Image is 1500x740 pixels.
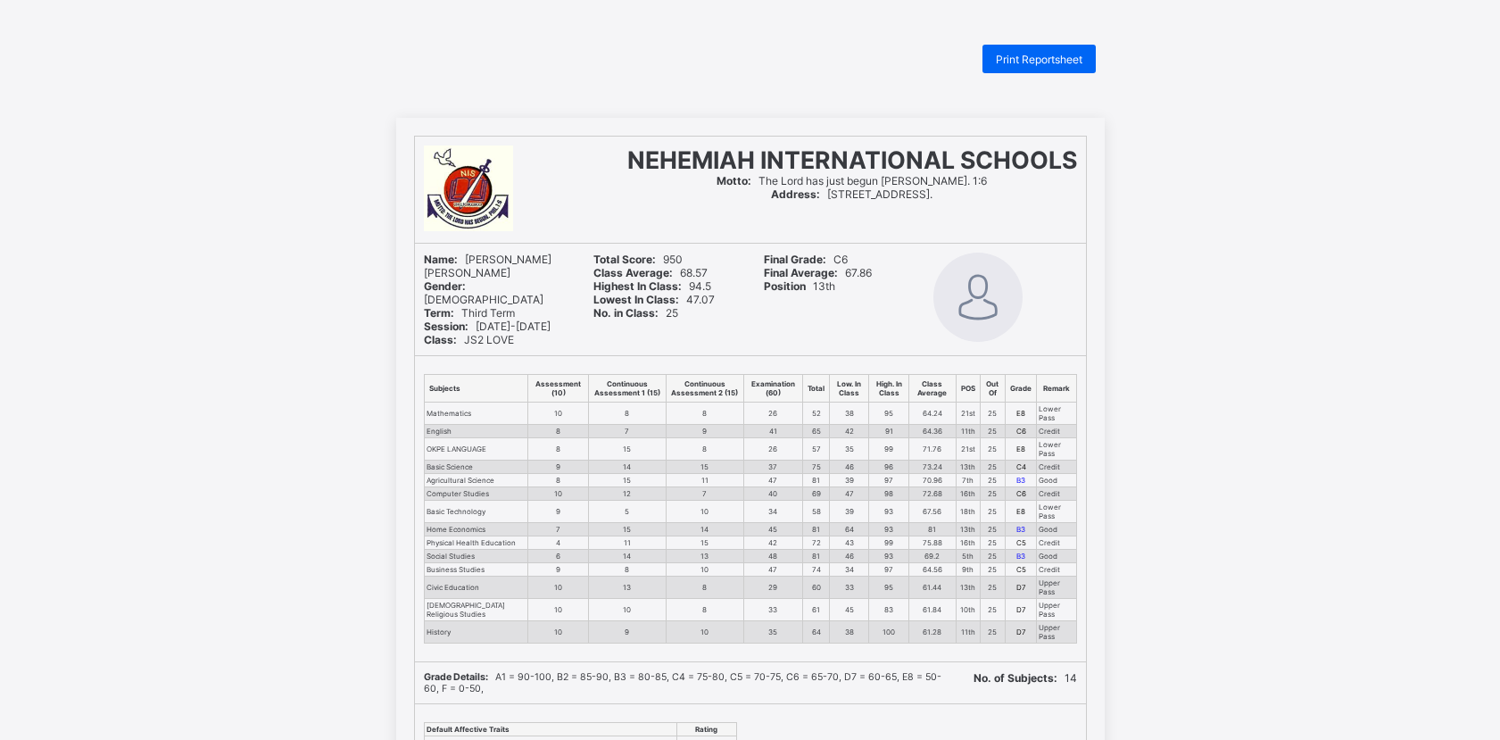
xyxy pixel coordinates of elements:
td: 67.56 [908,501,956,523]
td: 60 [803,577,830,599]
td: 74 [803,563,830,577]
td: 97 [869,563,909,577]
td: 13 [589,577,667,599]
b: Gender: [424,279,466,293]
td: 99 [869,438,909,461]
span: 14 [974,671,1077,685]
td: Lower Pass [1037,438,1076,461]
td: 33 [743,599,803,621]
td: 26 [743,403,803,425]
td: 7th [956,474,980,487]
b: Total Score: [593,253,656,266]
b: Session: [424,320,468,333]
td: 9 [528,501,589,523]
td: 98 [869,487,909,501]
td: 11 [589,536,667,550]
td: B3 [1006,474,1037,487]
span: 68.57 [593,266,708,279]
td: 7 [528,523,589,536]
td: 25 [980,474,1006,487]
td: 95 [869,403,909,425]
span: 47.07 [593,293,715,306]
span: [DEMOGRAPHIC_DATA] [424,279,543,306]
td: 81 [803,523,830,536]
td: 10 [528,577,589,599]
td: Good [1037,474,1076,487]
th: Assessment (10) [528,375,589,403]
th: Continuous Assessment 2 (15) [666,375,743,403]
td: 8 [666,577,743,599]
span: 13th [764,279,835,293]
b: Lowest In Class: [593,293,679,306]
td: 15 [666,461,743,474]
td: 69 [803,487,830,501]
th: Rating [677,723,736,736]
td: 10 [666,621,743,644]
td: Credit [1037,487,1076,501]
span: [DATE]-[DATE] [424,320,551,333]
td: 97 [869,474,909,487]
td: 61.44 [908,577,956,599]
td: E8 [1006,501,1037,523]
b: Highest In Class: [593,279,682,293]
td: 25 [980,461,1006,474]
td: 64 [803,621,830,644]
td: OKPE LANGUAGE [424,438,528,461]
td: 25 [980,599,1006,621]
td: C5 [1006,563,1037,577]
td: 9 [666,425,743,438]
td: 10 [528,487,589,501]
th: Subjects [424,375,528,403]
td: [DEMOGRAPHIC_DATA] Religious Studies [424,599,528,621]
td: 7 [666,487,743,501]
td: 8 [528,425,589,438]
td: 12 [589,487,667,501]
td: 10 [528,621,589,644]
td: 96 [869,461,909,474]
td: 25 [980,523,1006,536]
td: 25 [980,438,1006,461]
b: Address: [771,187,820,201]
span: 94.5 [593,279,711,293]
td: 25 [980,621,1006,644]
td: 64.24 [908,403,956,425]
td: 65 [803,425,830,438]
td: 45 [830,599,869,621]
td: 8 [528,474,589,487]
td: 38 [830,621,869,644]
td: Basic Science [424,461,528,474]
td: 34 [830,563,869,577]
td: 13th [956,577,980,599]
td: 10 [528,599,589,621]
th: Grade [1006,375,1037,403]
b: Term: [424,306,454,320]
td: C6 [1006,487,1037,501]
td: 95 [869,577,909,599]
span: Third Term [424,306,515,320]
td: Credit [1037,461,1076,474]
td: 5 [589,501,667,523]
td: 13 [666,550,743,563]
span: JS2 LOVE [424,333,514,346]
td: 35 [743,621,803,644]
td: 25 [980,563,1006,577]
td: Physical Health Education [424,536,528,550]
td: Business Studies [424,563,528,577]
td: 25 [980,577,1006,599]
td: 25 [980,403,1006,425]
th: Class Average [908,375,956,403]
td: 7 [589,425,667,438]
span: 67.86 [764,266,872,279]
td: 70.96 [908,474,956,487]
td: 81 [803,474,830,487]
td: 10 [666,501,743,523]
td: 11th [956,621,980,644]
b: Position [764,279,806,293]
td: 64 [830,523,869,536]
td: 14 [589,550,667,563]
td: 5th [956,550,980,563]
td: 64.36 [908,425,956,438]
td: 93 [869,550,909,563]
td: 81 [803,550,830,563]
th: Continuous Assessment 1 (15) [589,375,667,403]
